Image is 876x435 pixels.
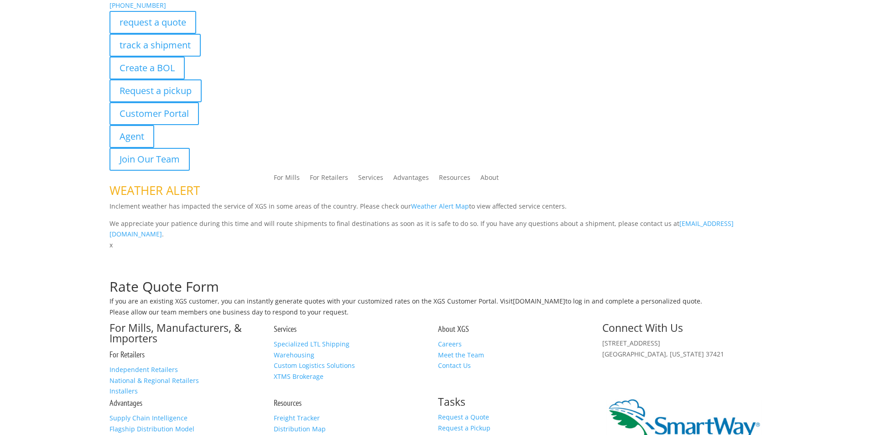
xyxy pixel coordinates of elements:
[109,376,199,385] a: National & Regional Retailers
[438,361,471,370] a: Contact Us
[109,57,185,79] a: Create a BOL
[109,365,178,374] a: Independent Retailers
[109,102,199,125] a: Customer Portal
[109,414,188,422] a: Supply Chain Intelligence
[565,297,702,305] span: to log in and complete a personalized quote.
[393,174,429,184] a: Advantages
[480,174,499,184] a: About
[310,174,348,184] a: For Retailers
[274,398,302,408] a: Resources
[109,34,201,57] a: track a shipment
[109,280,766,298] h1: Rate Quote Form
[602,338,766,360] p: [STREET_ADDRESS] [GEOGRAPHIC_DATA], [US_STATE] 37421
[109,309,766,320] h6: Please allow our team members one business day to respond to your request.
[358,174,383,184] a: Services
[274,324,297,334] a: Services
[109,1,166,10] a: [PHONE_NUMBER]
[602,323,766,338] h2: Connect With Us
[109,79,202,102] a: Request a pickup
[438,340,462,348] a: Careers
[109,218,766,240] p: We appreciate your patience during this time and will route shipments to final destinations as so...
[274,340,349,348] a: Specialized LTL Shipping
[274,174,300,184] a: For Mills
[513,297,565,305] a: [DOMAIN_NAME]
[274,351,314,359] a: Warehousing
[109,148,190,171] a: Join Our Team
[109,320,242,346] a: For Mills, Manufacturers, & Importers
[109,182,200,199] span: WEATHER ALERT
[438,351,484,359] a: Meet the Team
[109,398,142,408] a: Advantages
[109,125,154,148] a: Agent
[438,424,490,432] a: Request a Pickup
[274,361,355,370] a: Custom Logistics Solutions
[109,425,194,433] a: Flagship Distribution Model
[109,297,513,305] span: If you are an existing XGS customer, you can instantly generate quotes with your customized rates...
[602,359,611,368] img: group-6
[439,174,470,184] a: Resources
[109,251,766,269] h1: Request a Quote
[274,372,323,381] a: XTMS Brokerage
[109,387,138,395] a: Installers
[109,11,196,34] a: request a quote
[109,349,145,360] a: For Retailers
[438,413,489,421] a: Request a Quote
[411,202,469,210] a: Weather Alert Map
[274,425,326,433] a: Distribution Map
[274,414,320,422] a: Freight Tracker
[109,269,766,280] p: Complete the form below for a customized quote based on your shipping needs.
[438,397,602,412] h2: Tasks
[438,324,469,334] a: About XGS
[109,240,766,251] p: x
[109,201,766,218] p: Inclement weather has impacted the service of XGS in some areas of the country. Please check our ...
